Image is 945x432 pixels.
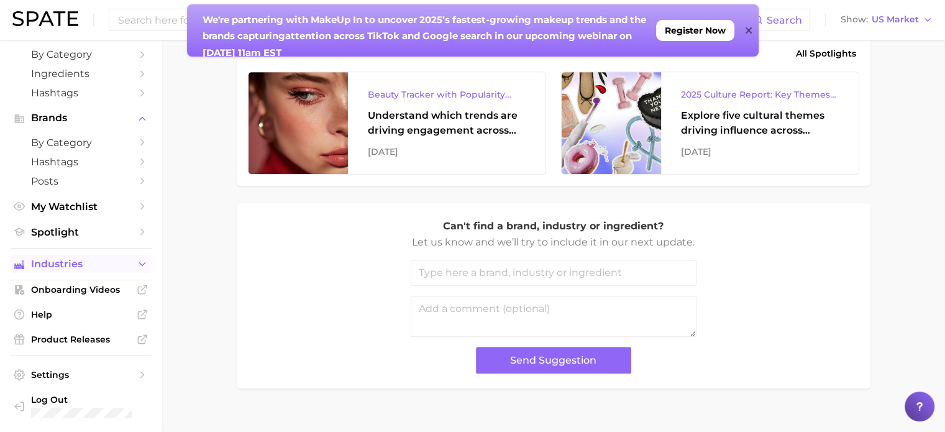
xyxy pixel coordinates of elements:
[476,347,631,374] button: Send Suggestion
[10,365,152,384] a: Settings
[561,71,859,175] a: 2025 Culture Report: Key Themes That Are Shaping Consumer DemandExplore five cultural themes driv...
[368,87,526,102] div: Beauty Tracker with Popularity Index
[31,113,130,124] span: Brands
[10,133,152,152] a: by Category
[10,305,152,324] a: Help
[10,109,152,127] button: Brands
[10,390,152,422] a: Log out. Currently logged in with e-mail ykkim110@cosrx.co.kr.
[31,284,130,295] span: Onboarding Videos
[10,83,152,103] a: Hashtags
[12,11,78,26] img: SPATE
[368,108,526,138] div: Understand which trends are driving engagement across platforms in the skin, hair, makeup, and fr...
[31,334,130,345] span: Product Releases
[681,144,839,159] div: [DATE]
[796,46,856,61] span: All Spotlights
[841,16,868,23] span: Show
[31,259,130,270] span: Industries
[411,218,696,234] p: Can't find a brand, industry or ingredient?
[10,172,152,191] a: Posts
[767,14,802,26] span: Search
[10,45,152,64] a: by Category
[31,201,130,213] span: My Watchlist
[10,255,152,273] button: Industries
[411,234,696,250] p: Let us know and we’ll try to include it in our next update.
[10,64,152,83] a: Ingredients
[793,43,859,64] a: All Spotlights
[31,68,130,80] span: Ingredients
[248,71,546,175] a: Beauty Tracker with Popularity IndexUnderstand which trends are driving engagement across platfor...
[10,152,152,172] a: Hashtags
[10,197,152,216] a: My Watchlist
[31,156,130,168] span: Hashtags
[10,330,152,349] a: Product Releases
[31,137,130,149] span: by Category
[681,87,839,102] div: 2025 Culture Report: Key Themes That Are Shaping Consumer Demand
[31,48,130,60] span: by Category
[872,16,919,23] span: US Market
[31,369,130,380] span: Settings
[31,309,130,320] span: Help
[368,144,526,159] div: [DATE]
[31,175,130,187] span: Posts
[10,223,152,242] a: Spotlight
[411,260,696,286] input: Type here a brand, industry or ingredient
[117,9,753,30] input: Search here for a brand, industry, or ingredient
[838,12,936,28] button: ShowUS Market
[31,87,130,99] span: Hashtags
[31,394,142,405] span: Log Out
[31,226,130,238] span: Spotlight
[10,280,152,299] a: Onboarding Videos
[681,108,839,138] div: Explore five cultural themes driving influence across beauty, food, and pop culture.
